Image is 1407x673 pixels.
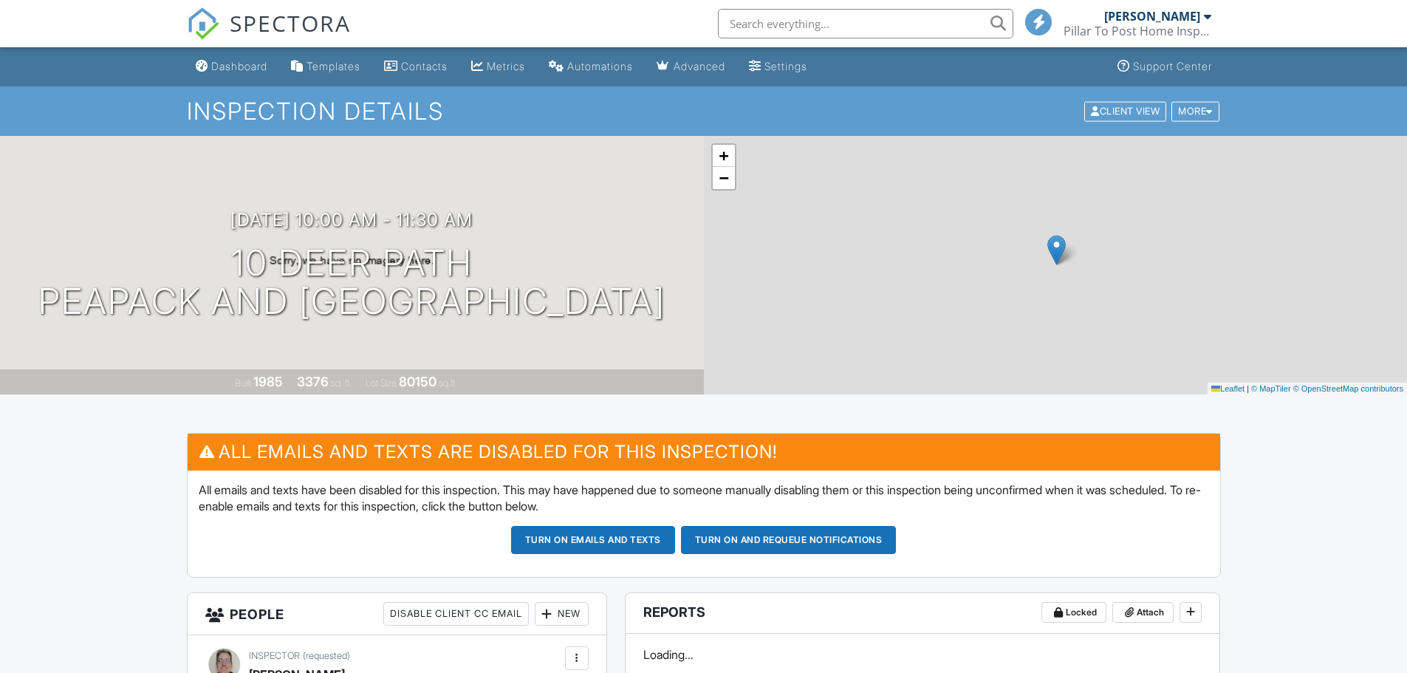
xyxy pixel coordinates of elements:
[713,167,735,189] a: Zoom out
[235,378,251,389] span: Built
[188,434,1220,470] h3: All emails and texts are disabled for this inspection!
[401,60,448,72] div: Contacts
[1064,24,1211,38] div: Pillar To Post Home Inspectors - The Michael Pillion Team
[1133,60,1212,72] div: Support Center
[681,526,897,554] button: Turn on and Requeue Notifications
[1084,101,1166,121] div: Client View
[211,60,267,72] div: Dashboard
[331,378,352,389] span: sq. ft.
[190,53,273,81] a: Dashboard
[487,60,525,72] div: Metrics
[378,53,453,81] a: Contacts
[439,378,457,389] span: sq.ft.
[188,593,606,635] h3: People
[253,374,283,389] div: 1985
[1211,384,1245,393] a: Leaflet
[1247,384,1249,393] span: |
[297,374,329,389] div: 3376
[187,7,219,40] img: The Best Home Inspection Software - Spectora
[465,53,531,81] a: Metrics
[651,53,731,81] a: Advanced
[383,602,529,626] div: Disable Client CC Email
[764,60,807,72] div: Settings
[535,602,589,626] div: New
[1112,53,1218,81] a: Support Center
[719,146,728,165] span: +
[187,20,351,51] a: SPECTORA
[38,244,665,322] h1: 10 Deer Path Peapack and [GEOGRAPHIC_DATA]
[1104,9,1200,24] div: [PERSON_NAME]
[366,378,397,389] span: Lot Size
[230,210,473,230] h3: [DATE] 10:00 am - 11:30 am
[718,9,1013,38] input: Search everything...
[1251,384,1291,393] a: © MapTiler
[303,650,350,661] span: (requested)
[1047,235,1066,265] img: Marker
[187,98,1221,124] h1: Inspection Details
[543,53,639,81] a: Automations (Basic)
[249,650,300,661] span: Inspector
[743,53,813,81] a: Settings
[199,482,1209,515] p: All emails and texts have been disabled for this inspection. This may have happened due to someon...
[1083,105,1170,116] a: Client View
[285,53,366,81] a: Templates
[399,374,437,389] div: 80150
[511,526,675,554] button: Turn on emails and texts
[230,7,351,38] span: SPECTORA
[719,168,728,187] span: −
[674,60,725,72] div: Advanced
[307,60,360,72] div: Templates
[1293,384,1403,393] a: © OpenStreetMap contributors
[567,60,633,72] div: Automations
[1171,101,1219,121] div: More
[713,145,735,167] a: Zoom in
